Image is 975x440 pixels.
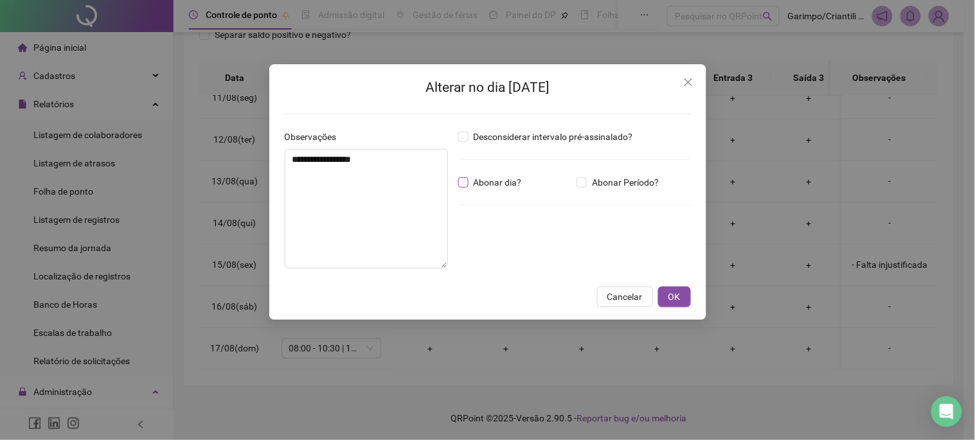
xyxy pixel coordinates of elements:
[668,290,681,304] span: OK
[683,77,693,87] span: close
[607,290,643,304] span: Cancelar
[285,130,345,144] label: Observações
[597,286,653,307] button: Cancelar
[469,130,638,144] span: Desconsiderar intervalo pré-assinalado?
[469,175,527,189] span: Abonar dia?
[678,72,699,92] button: Close
[587,175,664,189] span: Abonar Período?
[658,286,691,307] button: OK
[285,77,691,98] h2: Alterar no dia [DATE]
[931,396,962,427] div: Open Intercom Messenger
